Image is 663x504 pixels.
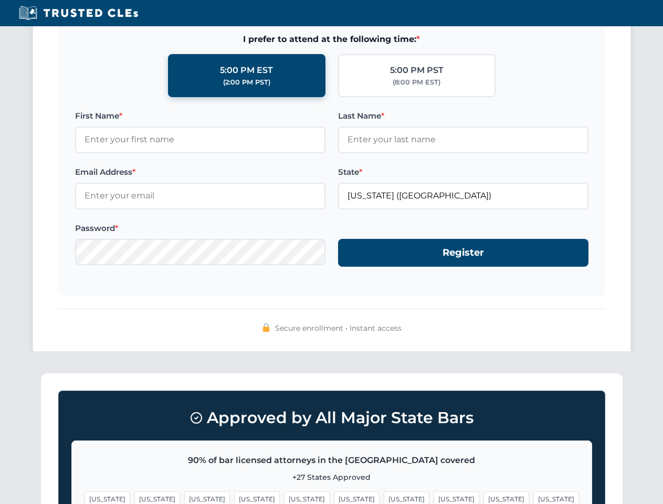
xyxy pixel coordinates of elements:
[85,454,579,467] p: 90% of bar licensed attorneys in the [GEOGRAPHIC_DATA] covered
[262,323,270,332] img: 🔒
[75,127,325,153] input: Enter your first name
[390,64,444,77] div: 5:00 PM PST
[75,110,325,122] label: First Name
[220,64,273,77] div: 5:00 PM EST
[338,127,588,153] input: Enter your last name
[338,183,588,209] input: Florida (FL)
[75,166,325,178] label: Email Address
[393,77,440,88] div: (8:00 PM EST)
[16,5,141,21] img: Trusted CLEs
[338,110,588,122] label: Last Name
[75,33,588,46] span: I prefer to attend at the following time:
[75,222,325,235] label: Password
[223,77,270,88] div: (2:00 PM PST)
[71,404,592,432] h3: Approved by All Major State Bars
[275,322,402,334] span: Secure enrollment • Instant access
[75,183,325,209] input: Enter your email
[338,239,588,267] button: Register
[338,166,588,178] label: State
[85,471,579,483] p: +27 States Approved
